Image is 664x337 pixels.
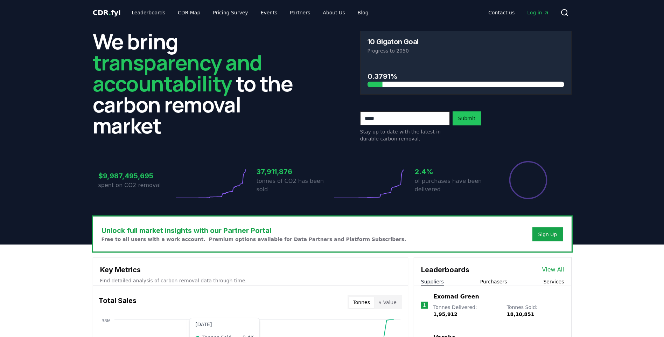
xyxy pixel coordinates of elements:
[483,6,520,19] a: Contact us
[109,8,111,17] span: .
[422,301,426,309] p: 1
[98,181,174,190] p: spent on CO2 removal
[507,311,534,317] span: 18,10,851
[415,166,490,177] h3: 2.4%
[368,71,564,82] h3: 0.3791%
[100,277,401,284] p: Find detailed analysis of carbon removal data through time.
[98,171,174,181] h3: $9,987,495,695
[421,264,469,275] h3: Leaderboards
[368,47,564,54] p: Progress to 2050
[543,278,564,285] button: Services
[172,6,206,19] a: CDR Map
[102,225,406,236] h3: Unlock full market insights with our Partner Portal
[433,304,500,318] p: Tonnes Delivered :
[527,9,549,16] span: Log in
[284,6,316,19] a: Partners
[522,6,554,19] a: Log in
[317,6,350,19] a: About Us
[93,48,262,98] span: transparency and accountability
[126,6,374,19] nav: Main
[255,6,283,19] a: Events
[349,297,374,308] button: Tonnes
[433,293,479,301] a: Exomad Green
[532,227,562,241] button: Sign Up
[102,318,111,323] tspan: 38M
[93,8,121,18] a: CDR.fyi
[352,6,374,19] a: Blog
[368,38,419,45] h3: 10 Gigaton Goal
[93,31,304,136] h2: We bring to the carbon removal market
[360,128,450,142] p: Stay up to date with the latest in durable carbon removal.
[421,278,444,285] button: Suppliers
[509,160,548,200] div: Percentage of sales delivered
[102,236,406,243] p: Free to all users with a work account. Premium options available for Data Partners and Platform S...
[207,6,253,19] a: Pricing Survey
[483,6,554,19] nav: Main
[453,111,481,125] button: Submit
[126,6,171,19] a: Leaderboards
[257,177,332,194] p: tonnes of CO2 has been sold
[538,231,557,238] a: Sign Up
[480,278,507,285] button: Purchasers
[93,8,121,17] span: CDR fyi
[374,297,401,308] button: $ Value
[542,266,564,274] a: View All
[415,177,490,194] p: of purchases have been delivered
[433,311,457,317] span: 1,95,912
[257,166,332,177] h3: 37,911,876
[99,295,137,309] h3: Total Sales
[507,304,564,318] p: Tonnes Sold :
[100,264,401,275] h3: Key Metrics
